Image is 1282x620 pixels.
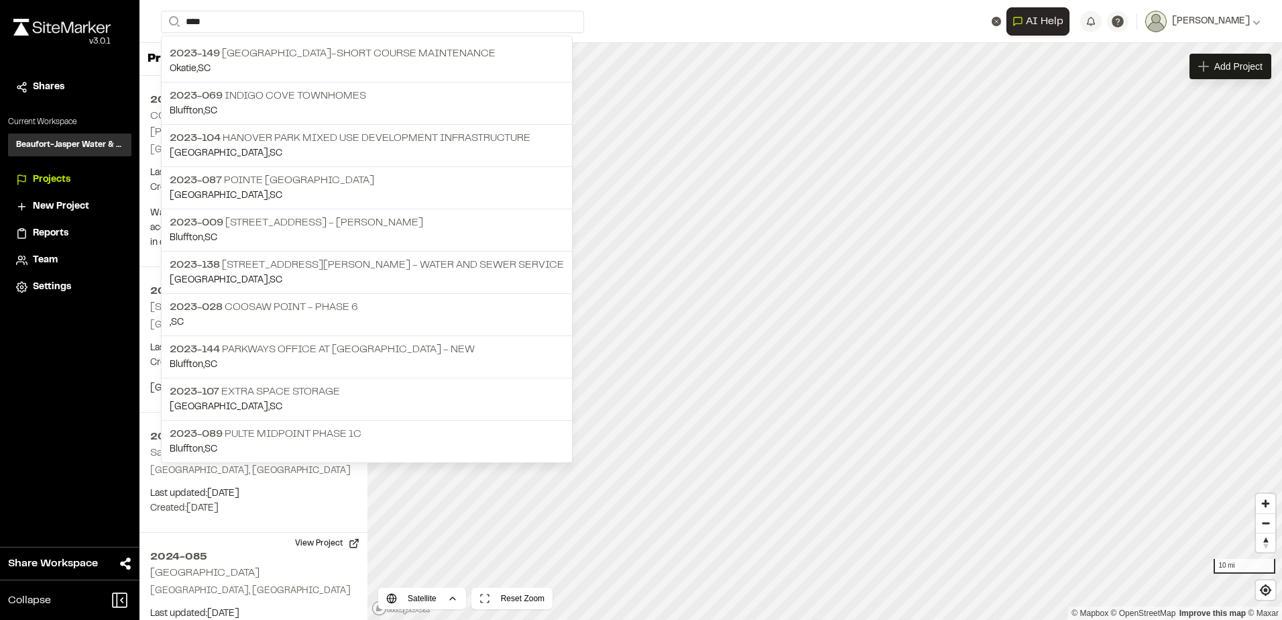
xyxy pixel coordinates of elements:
h2: 2024-085 [150,549,357,565]
p: Last updated: [DATE] [150,166,357,180]
a: Mapbox logo [371,601,430,616]
div: Open AI Assistant [1006,7,1075,36]
a: 2023-104 Hanover Park Mixed Use Development Infrastructure[GEOGRAPHIC_DATA],SC [162,124,572,166]
a: 2023-089 Pulte Midpoint Phase 1CBluffton,SC [162,420,572,462]
button: Satellite [378,588,466,609]
p: [GEOGRAPHIC_DATA] , SC [170,189,564,203]
p: Pulte Midpoint Phase 1C [170,426,564,442]
span: 2023-069 [170,91,223,101]
button: Search [161,11,185,33]
span: 2023-107 [170,387,219,397]
p: Bluffton , SC [170,358,564,372]
button: Clear text [992,17,1001,26]
p: , SC [170,315,564,330]
p: Water and Sewer Relocations as needed to accommodate the new drainage infrastructure in downtown ... [150,206,357,250]
span: 2023-149 [170,49,220,58]
p: Pointe [GEOGRAPHIC_DATA] [170,172,564,189]
a: 2023-107 Extra Space Storage[GEOGRAPHIC_DATA],SC [162,378,572,420]
a: Map feedback [1179,609,1246,618]
a: 2023-138 [STREET_ADDRESS][PERSON_NAME] - Water and Sewer Service[GEOGRAPHIC_DATA],SC [162,251,572,293]
canvas: Map [367,43,1282,620]
p: Projects [148,50,198,68]
h3: Beaufort-Jasper Water & Sewer Authority [16,139,123,151]
p: Indigo Cove Townhomes [170,88,564,104]
a: Settings [16,280,123,295]
button: Find my location [1256,580,1275,600]
span: 2023-009 [170,218,223,227]
a: Shares [16,80,123,95]
span: Reports [33,226,68,241]
span: 2023-144 [170,345,220,354]
p: Bluffton , SC [170,104,564,119]
a: OpenStreetMap [1111,609,1176,618]
button: View Project [287,533,367,554]
a: Maxar [1248,609,1279,618]
span: Share Workspace [8,556,98,572]
span: [PERSON_NAME] [1172,14,1250,29]
span: 2023-089 [170,429,223,439]
span: AI Help [1026,13,1063,30]
span: Shares [33,80,64,95]
p: Extra Space Storage [170,384,564,400]
p: [GEOGRAPHIC_DATA]-Short Course Maintenance [170,46,564,62]
button: Zoom in [1256,494,1275,513]
a: 2023-028 Coosaw Point - Phase 6,SC [162,293,572,335]
button: Zoom out [1256,513,1275,533]
span: Team [33,253,58,268]
div: 10 mi [1214,559,1275,574]
div: Oh geez...please don't... [13,36,111,48]
span: Projects [33,172,70,187]
span: New Project [33,199,89,214]
p: [GEOGRAPHIC_DATA] , SC [170,400,564,415]
p: Created: [DATE] [150,180,357,195]
h2: COB- [PERSON_NAME] and [PERSON_NAME] St Drainage Project. [150,111,333,137]
p: Parkways Office at [GEOGRAPHIC_DATA] - NEW [170,342,564,358]
p: [GEOGRAPHIC_DATA], [GEOGRAPHIC_DATA] [150,584,357,599]
a: 2023-069 Indigo Cove TownhomesBluffton,SC [162,82,572,124]
p: [GEOGRAPHIC_DATA], [GEOGRAPHIC_DATA] [150,143,357,158]
p: Created: [DATE] [150,501,357,516]
a: New Project [16,199,123,214]
p: [GEOGRAPHIC_DATA], [GEOGRAPHIC_DATA] [150,318,357,333]
button: Reset bearing to north [1256,533,1275,552]
p: [STREET_ADDRESS][PERSON_NAME] - Water and Sewer Service [170,257,564,273]
p: Hanover Park Mixed Use Development Infrastructure [170,130,564,146]
p: Last updated: [DATE] [150,486,357,501]
a: Mapbox [1071,609,1108,618]
span: Zoom out [1256,514,1275,533]
p: [GEOGRAPHIC_DATA], [GEOGRAPHIC_DATA] [150,464,357,478]
p: Okatie , SC [170,62,564,76]
p: Coosaw Point - Phase 6 [170,299,564,315]
h2: 2022-010A3 [150,429,357,445]
button: Reset Zoom [471,588,552,609]
span: Add Project [1214,60,1263,73]
a: 2023-087 Pointe [GEOGRAPHIC_DATA][GEOGRAPHIC_DATA],SC [162,166,572,209]
span: 2023-138 [170,260,220,270]
p: Current Workspace [8,116,131,128]
p: Created: [DATE] [150,356,357,370]
p: Bluffton , SC [170,442,564,457]
a: 2023-149 [GEOGRAPHIC_DATA]-Short Course MaintenanceOkatie,SC [162,40,572,82]
img: rebrand.png [13,19,111,36]
a: Reports [16,226,123,241]
p: [GEOGRAPHIC_DATA] , SC [170,273,564,288]
p: Bluffton , SC [170,231,564,246]
span: 2023-087 [170,176,222,185]
img: User [1145,11,1167,32]
span: 2023-104 [170,134,221,143]
span: 2023-028 [170,303,223,312]
h2: [STREET_ADDRESS][PERSON_NAME] [150,303,339,312]
h2: 2025-060 [150,283,357,299]
span: Settings [33,280,71,295]
p: [GEOGRAPHIC_DATA] , SC [170,146,564,161]
h2: [GEOGRAPHIC_DATA] [150,568,259,578]
button: [PERSON_NAME] [1145,11,1261,32]
a: 2023-009 [STREET_ADDRESS] - [PERSON_NAME]Bluffton,SC [162,209,572,251]
span: Collapse [8,592,51,609]
a: Projects [16,172,123,187]
a: 2023-144 Parkways Office at [GEOGRAPHIC_DATA] - NEWBluffton,SC [162,335,572,378]
p: [STREET_ADDRESS] - [PERSON_NAME] [170,215,564,231]
a: Team [16,253,123,268]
